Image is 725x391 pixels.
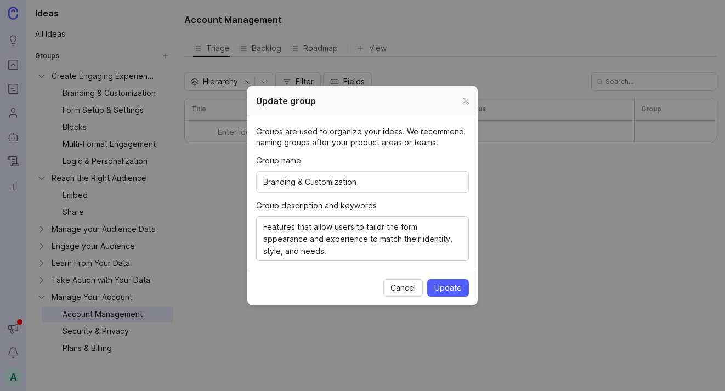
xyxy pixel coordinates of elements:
[256,155,469,167] label: Group name
[263,176,462,188] input: Platform, Integrations, Marketing...
[263,221,462,257] textarea: Features that allow users to tailor the form appearance and experience to match their identity, s...
[390,282,416,293] span: Cancel
[427,279,469,297] button: Update
[256,94,316,108] h1: Update group
[256,200,469,212] label: Group description and keywords
[434,282,462,293] span: Update
[256,126,469,148] p: Groups are used to organize your ideas. We recommend naming groups after your product areas or te...
[383,279,423,297] button: Cancel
